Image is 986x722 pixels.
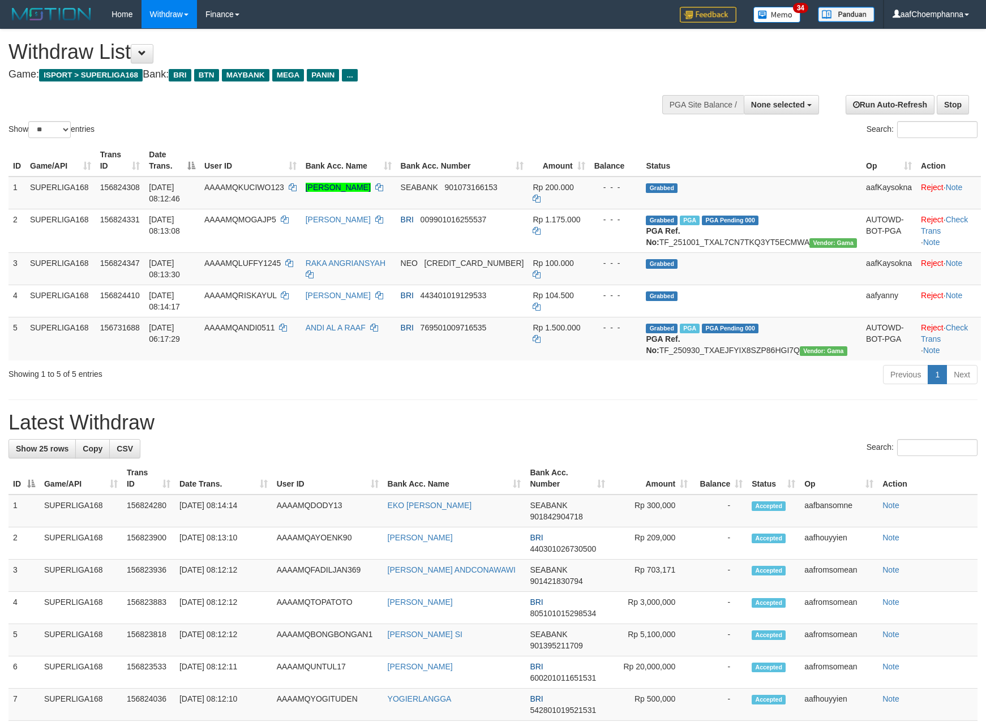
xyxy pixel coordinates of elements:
td: · · [916,317,981,360]
span: BTN [194,69,219,81]
span: NEO [401,259,418,268]
th: Trans ID: activate to sort column ascending [122,462,175,495]
a: [PERSON_NAME] [306,215,371,224]
span: PGA Pending [702,324,758,333]
td: [DATE] 08:12:12 [175,624,272,656]
span: Vendor URL: https://trx31.1velocity.biz [809,238,857,248]
td: 4 [8,285,25,317]
td: 156824036 [122,689,175,721]
a: Note [946,291,963,300]
span: Rp 104.500 [533,291,573,300]
span: Copy 805101015298534 to clipboard [530,609,596,618]
span: Marked by aafromsomean [680,324,700,333]
td: 2 [8,209,25,252]
th: Date Trans.: activate to sort column descending [144,144,200,177]
label: Search: [867,121,978,138]
td: 156823900 [122,527,175,560]
td: SUPERLIGA168 [40,624,122,656]
span: Copy 5859459116730044 to clipboard [425,259,524,268]
a: Reject [921,215,944,224]
td: [DATE] 08:13:10 [175,527,272,560]
span: MEGA [272,69,305,81]
td: 1 [8,495,40,527]
th: Status [641,144,861,177]
a: [PERSON_NAME] [388,662,453,671]
td: Rp 5,100,000 [610,624,692,656]
td: AAAAMQTOPATOTO [272,592,383,624]
th: Action [916,144,981,177]
td: · [916,252,981,285]
a: Note [882,598,899,607]
td: - [692,624,747,656]
span: [DATE] 08:14:17 [149,291,180,311]
td: 156823936 [122,560,175,592]
td: aafKaysokna [861,252,916,285]
span: [DATE] 08:12:46 [149,183,180,203]
span: Copy 901073166153 to clipboard [444,183,497,192]
a: CSV [109,439,140,458]
span: AAAAMQLUFFY1245 [204,259,281,268]
td: AUTOWD-BOT-PGA [861,317,916,360]
span: Copy 901421830794 to clipboard [530,577,582,586]
th: Bank Acc. Name: activate to sort column ascending [301,144,396,177]
td: aafhouyyien [800,689,878,721]
span: Marked by aafromsomean [680,216,700,225]
span: BRI [530,533,543,542]
td: Rp 300,000 [610,495,692,527]
span: AAAAMQANDI0511 [204,323,275,332]
th: Bank Acc. Name: activate to sort column ascending [383,462,526,495]
a: Next [946,365,978,384]
a: [PERSON_NAME] ANDCONAWAWI [388,565,516,574]
th: ID: activate to sort column descending [8,462,40,495]
th: User ID: activate to sort column ascending [272,462,383,495]
span: Accepted [752,501,786,511]
td: aafromsomean [800,560,878,592]
span: Rp 1.500.000 [533,323,580,332]
h1: Withdraw List [8,41,646,63]
span: AAAAMQKUCIWO123 [204,183,284,192]
span: BRI [530,694,543,703]
span: BRI [169,69,191,81]
td: aafromsomean [800,592,878,624]
span: Copy 542801019521531 to clipboard [530,706,596,715]
span: MAYBANK [222,69,269,81]
span: ISPORT > SUPERLIGA168 [39,69,143,81]
label: Search: [867,439,978,456]
b: PGA Ref. No: [646,334,680,355]
td: AAAAMQAYOENK90 [272,527,383,560]
a: Note [882,533,899,542]
td: AUTOWD-BOT-PGA [861,209,916,252]
td: SUPERLIGA168 [40,560,122,592]
span: Accepted [752,630,786,640]
td: - [692,527,747,560]
div: - - - [594,290,637,301]
td: aafromsomean [800,656,878,689]
td: · [916,285,981,317]
td: SUPERLIGA168 [40,592,122,624]
span: SEABANK [530,565,567,574]
span: Grabbed [646,183,678,193]
td: AAAAMQDODY13 [272,495,383,527]
span: Copy 901842904718 to clipboard [530,512,582,521]
a: [PERSON_NAME] [306,291,371,300]
span: BRI [530,662,543,671]
td: SUPERLIGA168 [25,252,96,285]
td: 7 [8,689,40,721]
td: SUPERLIGA168 [40,656,122,689]
img: Feedback.jpg [680,7,736,23]
a: [PERSON_NAME] [306,183,371,192]
td: 6 [8,656,40,689]
a: Note [882,501,899,510]
span: Copy 901395211709 to clipboard [530,641,582,650]
th: Status: activate to sort column ascending [747,462,800,495]
td: SUPERLIGA168 [40,689,122,721]
a: EKO [PERSON_NAME] [388,501,472,510]
td: TF_251001_TXAL7CN7TKQ3YT5ECMWA [641,209,861,252]
span: Accepted [752,534,786,543]
span: SEABANK [530,630,567,639]
th: Balance: activate to sort column ascending [692,462,747,495]
span: ... [342,69,357,81]
td: - [692,495,747,527]
span: PANIN [307,69,339,81]
span: SEABANK [401,183,438,192]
